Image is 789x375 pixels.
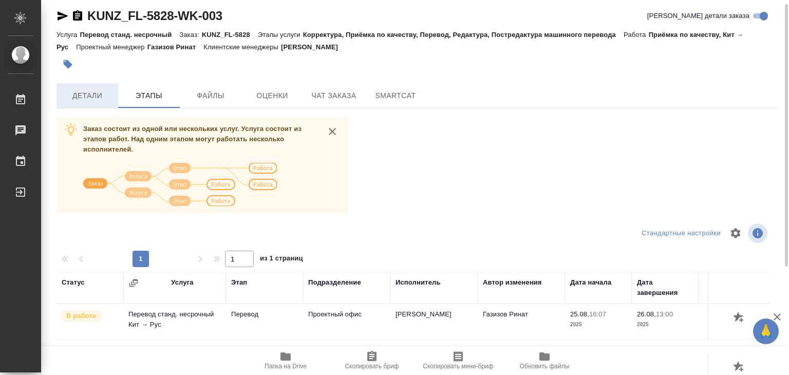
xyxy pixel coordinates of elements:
[231,309,298,320] p: Перевод
[123,304,226,340] td: Перевод станд. несрочный Кит → Рус
[303,31,624,39] p: Корректура, Приёмка по качеству, Перевод, Редактура, Постредактура машинного перевода
[570,277,611,288] div: Дата начала
[124,89,174,102] span: Этапы
[723,221,748,246] span: Настроить таблицу
[423,363,493,370] span: Скопировать мини-бриф
[80,31,179,39] p: Перевод станд. несрочный
[390,304,478,340] td: [PERSON_NAME]
[371,89,420,102] span: SmartCat
[202,31,258,39] p: KUNZ_FL-5828
[704,309,760,320] p: 1
[57,10,69,22] button: Скопировать ссылку для ЯМессенджера
[171,277,193,288] div: Услуга
[501,346,588,375] button: Обновить файлы
[242,346,329,375] button: Папка на Drive
[128,278,139,288] button: Сгруппировать
[83,125,302,153] span: Заказ состоит из одной или нескольких услуг. Услуга состоит из этапов работ. Над одним этапом мог...
[570,310,589,318] p: 25.08,
[345,363,399,370] span: Скопировать бриф
[303,304,390,340] td: Проектный офис
[265,363,307,370] span: Папка на Drive
[637,320,693,330] p: 2025
[179,31,201,39] p: Заказ:
[748,223,769,243] span: Посмотреть информацию
[87,9,222,23] a: KUNZ_FL-5828-WK-003
[147,43,204,51] p: Газизов Ринат
[656,310,673,318] p: 13:00
[329,346,415,375] button: Скопировать бриф
[647,11,749,21] span: [PERSON_NAME] детали заказа
[570,320,627,330] p: 2025
[76,43,147,51] p: Проектный менеджер
[203,43,281,51] p: Клиентские менеджеры
[62,277,85,288] div: Статус
[483,277,541,288] div: Автор изменения
[396,277,441,288] div: Исполнитель
[57,53,79,76] button: Добавить тэг
[281,43,346,51] p: [PERSON_NAME]
[66,311,96,321] p: В работе
[757,321,775,342] span: 🙏
[260,252,303,267] span: из 1 страниц
[258,31,303,39] p: Этапы услуги
[309,89,359,102] span: Чат заказа
[639,226,723,241] div: split button
[57,31,80,39] p: Услуга
[730,309,748,327] button: Добавить оценку
[753,318,779,344] button: 🙏
[186,89,235,102] span: Файлы
[624,31,649,39] p: Работа
[71,10,84,22] button: Скопировать ссылку
[63,89,112,102] span: Детали
[415,346,501,375] button: Скопировать мини-бриф
[248,89,297,102] span: Оценки
[308,277,361,288] div: Подразделение
[520,363,570,370] span: Обновить файлы
[637,310,656,318] p: 26.08,
[325,124,340,139] button: close
[704,320,760,330] p: слово
[478,304,565,340] td: Газизов Ринат
[637,277,693,298] div: Дата завершения
[589,310,606,318] p: 16:07
[231,277,247,288] div: Этап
